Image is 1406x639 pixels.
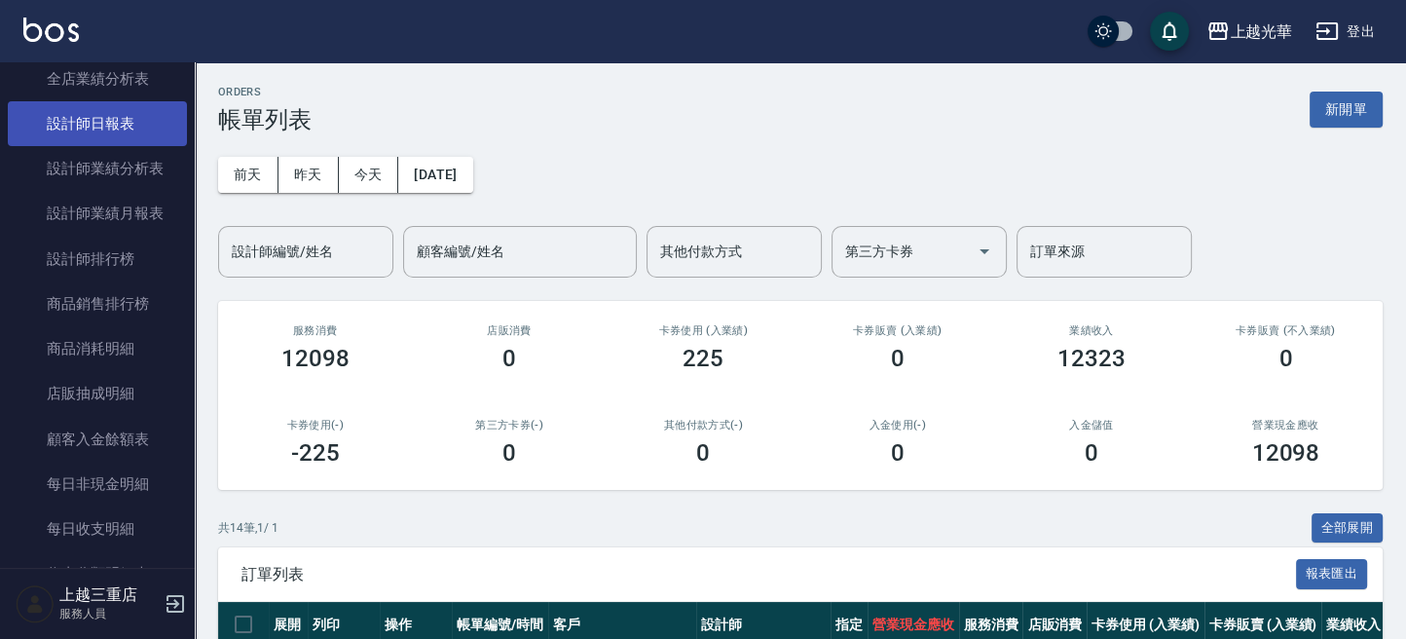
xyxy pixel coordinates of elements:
a: 設計師業績月報表 [8,191,187,236]
a: 每日收支明細 [8,507,187,551]
a: 商品銷售排行榜 [8,282,187,326]
span: 訂單列表 [241,565,1296,584]
h3: 帳單列表 [218,106,312,133]
h3: 0 [502,345,516,372]
p: 共 14 筆, 1 / 1 [218,519,278,537]
a: 店販抽成明細 [8,371,187,416]
h2: 營業現金應收 [1212,419,1359,432]
h2: 業績收入 [1017,324,1165,337]
h3: 0 [502,439,516,467]
a: 全店業績分析表 [8,56,187,101]
h2: 入金儲值 [1017,419,1165,432]
a: 新開單 [1310,99,1383,118]
h2: 卡券使用(-) [241,419,388,432]
h2: 第三方卡券(-) [435,419,582,432]
button: [DATE] [398,157,472,193]
h3: 0 [1085,439,1098,467]
a: 設計師排行榜 [8,237,187,282]
button: 登出 [1308,14,1383,50]
button: 報表匯出 [1296,559,1368,589]
a: 顧客入金餘額表 [8,417,187,462]
h2: 卡券販賣 (不入業績) [1212,324,1359,337]
h3: -225 [291,439,340,467]
h3: 0 [891,345,905,372]
h2: 其他付款方式(-) [630,419,777,432]
h3: 12098 [1251,439,1319,467]
img: Logo [23,18,79,42]
h3: 0 [1278,345,1292,372]
button: 昨天 [278,157,339,193]
h2: 店販消費 [435,324,582,337]
h2: 卡券販賣 (入業績) [824,324,971,337]
a: 收支分類明細表 [8,551,187,596]
p: 服務人員 [59,605,159,622]
h3: 225 [683,345,723,372]
h3: 12098 [281,345,350,372]
button: save [1150,12,1189,51]
button: 新開單 [1310,92,1383,128]
h3: 0 [891,439,905,467]
h3: 服務消費 [241,324,388,337]
a: 商品消耗明細 [8,326,187,371]
button: 全部展開 [1312,513,1384,544]
h5: 上越三重店 [59,585,159,605]
h2: 入金使用(-) [824,419,971,432]
a: 設計師業績分析表 [8,146,187,191]
a: 設計師日報表 [8,101,187,146]
a: 每日非現金明細 [8,462,187,507]
button: Open [969,236,1000,267]
a: 報表匯出 [1296,564,1368,583]
h3: 0 [696,439,710,467]
h2: 卡券使用 (入業績) [630,324,777,337]
img: Person [16,584,55,623]
div: 上越光華 [1230,19,1292,44]
h3: 12323 [1057,345,1126,372]
button: 今天 [339,157,399,193]
h2: ORDERS [218,86,312,98]
button: 上越光華 [1199,12,1300,52]
button: 前天 [218,157,278,193]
